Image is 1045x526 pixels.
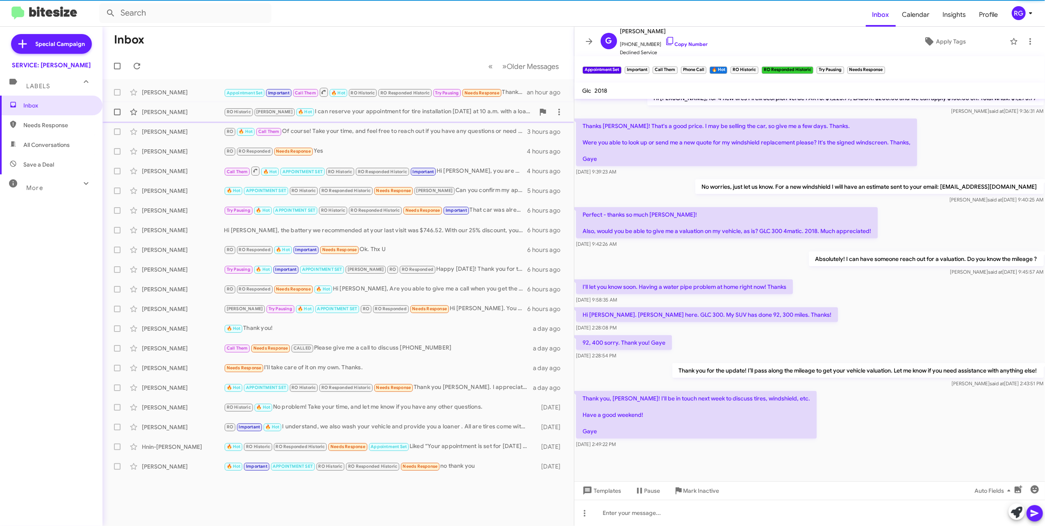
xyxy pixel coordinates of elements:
[498,58,564,75] button: Next
[224,87,527,97] div: Thank you, [PERSON_NAME]! I'll be in touch next week to discuss tires, windshield, etc. Have a go...
[808,252,1043,266] p: Absolutely! I can have someone reach out for a valuation. Do you know the mileage ?
[224,284,527,294] div: Hi [PERSON_NAME], Are you able to give me a call when you get the chance. I have availability aft...
[974,483,1014,498] span: Auto Fields
[576,391,817,439] p: Thank you, [PERSON_NAME]! I'll be in touch next week to discuss tires, windshield, etc. Have a go...
[256,405,270,410] span: 🔥 Hot
[227,208,250,213] span: Try Pausing
[328,169,352,174] span: RO Historic
[1012,6,1026,20] div: RG
[224,265,527,274] div: Happy [DATE]! Thank you for the update. If you need any other services or have questions about yo...
[710,66,727,74] small: 🔥 Hot
[142,443,224,451] div: Hnin-[PERSON_NAME]
[762,66,813,74] small: RO Responded Historic
[581,483,622,498] span: Templates
[256,267,270,272] span: 🔥 Hot
[968,483,1020,498] button: Auto Fields
[527,285,567,293] div: 6 hours ago
[239,149,270,154] span: RO Responded
[389,267,396,272] span: RO
[268,90,289,96] span: Important
[464,90,499,96] span: Needs Response
[224,226,527,234] div: Hi [PERSON_NAME], the battery we recommended at your last visit was $746.52. With our 25% discoun...
[1005,6,1036,20] button: RG
[576,307,838,322] p: Hi [PERSON_NAME]. [PERSON_NAME] here. GLC 300. My SUV has done 92, 300 miles. Thanks!
[484,58,498,75] button: Previous
[224,363,532,373] div: I'll take care of it on my own. Thanks.
[532,423,567,431] div: [DATE]
[266,424,280,430] span: 🔥 Hot
[142,384,224,392] div: [PERSON_NAME]
[319,464,343,469] span: RO Historic
[683,483,719,498] span: Mark Inactive
[402,267,433,272] span: RO Responded
[227,247,233,252] span: RO
[527,206,567,215] div: 6 hours ago
[576,325,617,331] span: [DATE] 2:28:08 PM
[99,3,271,23] input: Search
[224,403,532,412] div: No problem! Take your time, and let me know if you have any other questions.
[417,188,453,193] span: [PERSON_NAME]
[26,82,50,90] span: Labels
[227,385,241,390] span: 🔥 Hot
[322,247,357,252] span: Needs Response
[276,247,290,252] span: 🔥 Hot
[276,444,325,449] span: RO Responded Historic
[227,365,262,370] span: Needs Response
[302,267,342,272] span: APPOINTMENT SET
[142,325,224,333] div: [PERSON_NAME]
[296,247,317,252] span: Important
[936,3,973,27] span: Insights
[291,385,316,390] span: RO Historic
[295,90,316,96] span: Call Them
[142,108,224,116] div: [PERSON_NAME]
[484,58,564,75] nav: Page navigation example
[142,128,224,136] div: [PERSON_NAME]
[527,147,567,156] div: 4 hours ago
[142,364,224,372] div: [PERSON_NAME]
[142,246,224,254] div: [PERSON_NAME]
[503,61,507,71] span: »
[275,208,316,213] span: APPOINTMENT SET
[583,87,592,94] span: Glc
[224,422,532,432] div: I understand, we also wash your vehicle and provide you a loaner . All are tires come with a 1 ye...
[224,383,532,392] div: Thank you [PERSON_NAME]. I appreciate it.
[142,147,224,156] div: [PERSON_NAME]
[952,380,1043,386] span: [PERSON_NAME] [DATE] 2:43:51 PM
[847,66,885,74] small: Needs Response
[435,90,459,96] span: Try Pausing
[227,169,248,174] span: Call Them
[142,265,224,274] div: [PERSON_NAME]
[989,108,1004,114] span: said at
[227,424,233,430] span: RO
[227,90,263,96] span: Appointment Set
[227,188,241,193] span: 🔥 Hot
[12,61,91,69] div: SERVICE: [PERSON_NAME]
[951,108,1043,114] span: [PERSON_NAME] [DATE] 9:36:31 AM
[866,3,896,27] a: Inbox
[246,188,286,193] span: APPOINTMENT SET
[363,306,369,311] span: RO
[527,88,567,96] div: an hour ago
[532,364,567,372] div: a day ago
[227,149,233,154] span: RO
[731,66,758,74] small: RO Historic
[527,246,567,254] div: 6 hours ago
[576,207,878,238] p: Perfect - thanks so much [PERSON_NAME]! Also, would you be able to give me a valuation on my vehi...
[298,109,312,114] span: 🔥 Hot
[576,441,616,447] span: [DATE] 2:49:22 PM
[371,444,407,449] span: Appointment Set
[142,167,224,175] div: [PERSON_NAME]
[227,129,233,134] span: RO
[23,160,54,169] span: Save a Deal
[620,26,708,36] span: [PERSON_NAME]
[628,483,667,498] button: Pause
[644,483,660,498] span: Pause
[446,208,467,213] span: Important
[224,245,527,254] div: Ok. Thx U
[595,87,608,94] span: 2018
[239,286,270,292] span: RO Responded
[142,403,224,412] div: [PERSON_NAME]
[576,335,672,350] p: 92, 400 sorry. Thank you! Gaye
[620,48,708,57] span: Declined Service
